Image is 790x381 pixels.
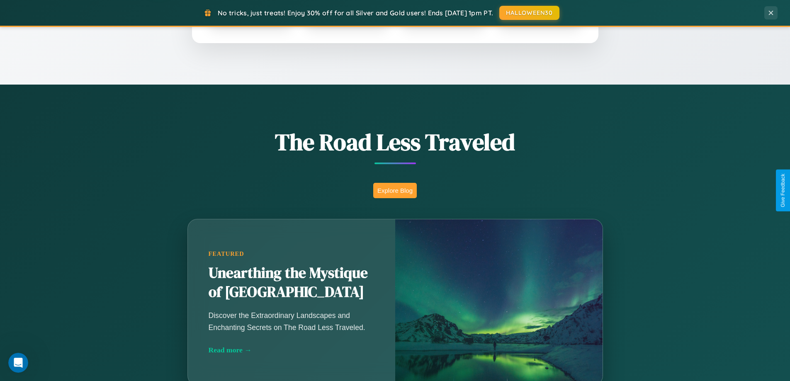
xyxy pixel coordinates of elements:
span: No tricks, just treats! Enjoy 30% off for all Silver and Gold users! Ends [DATE] 1pm PT. [218,9,493,17]
h2: Unearthing the Mystique of [GEOGRAPHIC_DATA] [209,264,374,302]
div: Give Feedback [780,174,786,207]
iframe: Intercom live chat [8,353,28,373]
button: HALLOWEEN30 [499,6,559,20]
h1: The Road Less Traveled [146,126,644,158]
div: Read more → [209,346,374,354]
div: Featured [209,250,374,257]
p: Discover the Extraordinary Landscapes and Enchanting Secrets on The Road Less Traveled. [209,310,374,333]
button: Explore Blog [373,183,417,198]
